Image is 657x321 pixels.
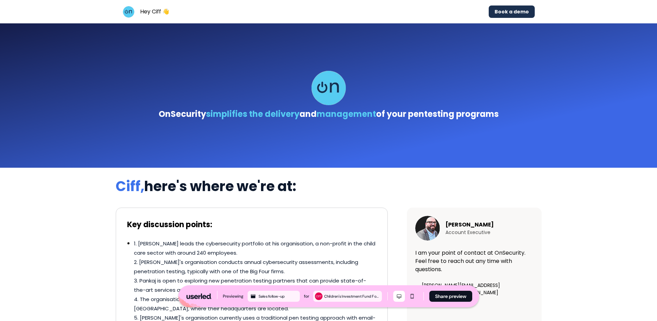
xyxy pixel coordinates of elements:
[429,291,472,302] button: Share preview
[304,293,309,300] div: for
[422,282,533,296] p: [PERSON_NAME][EMAIL_ADDRESS][PERSON_NAME][DOMAIN_NAME]
[299,108,317,120] span: and
[134,258,358,275] span: 2. [PERSON_NAME]'s organisation conducts annual cybersecurity assessments, including penetration ...
[445,229,494,236] p: Account Executive
[134,277,366,294] span: 3. Pankaj is open to exploring new penetration testing partners that can provide state-of-the-art...
[206,108,299,120] span: simplifies the delivery
[127,219,376,230] p: Key discussion points:
[324,293,381,299] div: Children's Investment Fund Foundation (CIFF)
[259,293,298,299] div: Sales follow-up
[445,221,494,229] p: [PERSON_NAME]
[134,240,375,256] span: 1. [PERSON_NAME] leads the cybersecurity portfolio at his organisation, a non-profit in the child...
[134,296,368,312] span: 4. The organisation prefers a partner with a global presence that can deliver services in the [GE...
[376,108,499,120] span: of your pentesting programs
[489,5,535,18] button: Book a demo
[159,108,206,120] span: OnSecurity
[406,291,418,302] button: Mobile mode
[223,293,243,300] div: Previewing
[140,8,169,16] p: Hey Ciff 👋
[393,291,405,302] button: Desktop mode
[317,108,376,120] span: management
[116,176,542,197] p: here's where we're at:
[415,249,533,274] p: I am your point of contact at OnSecurity. Feel free to reach out any time with questions.
[116,177,144,196] span: Ciff,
